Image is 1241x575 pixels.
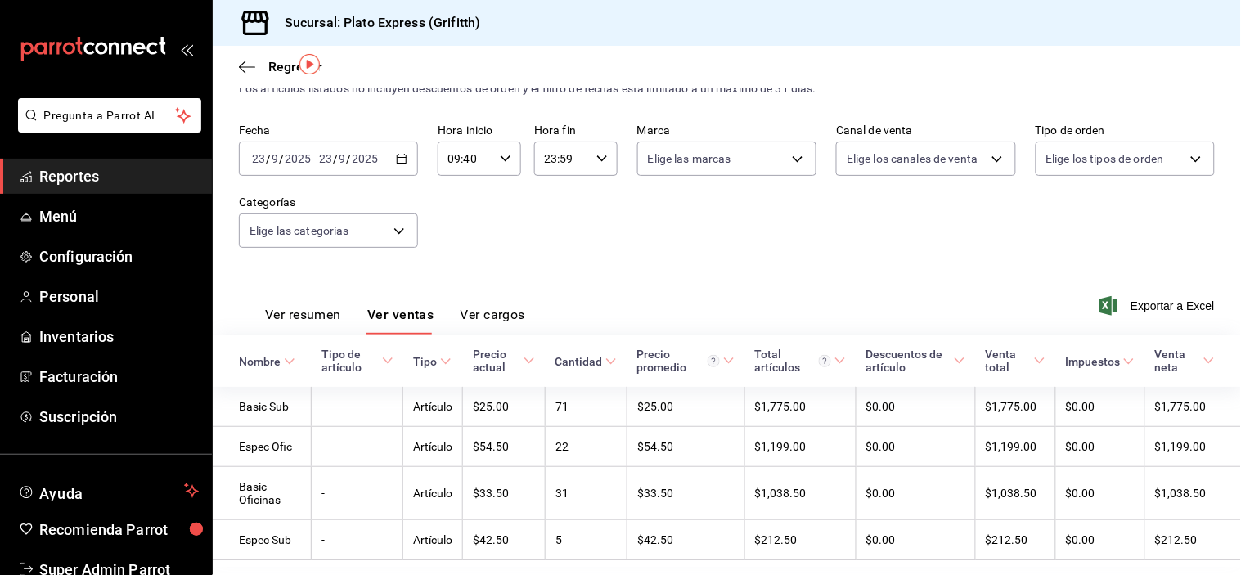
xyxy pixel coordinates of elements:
span: Venta total [985,348,1045,374]
h3: Sucursal: Plato Express (Grifitth) [272,13,480,33]
div: Cantidad [555,355,602,368]
td: Artículo [403,520,463,560]
td: $0.00 [1055,427,1144,467]
div: Precio actual [473,348,521,374]
span: Configuración [39,245,199,267]
td: $1,038.50 [744,467,856,520]
td: Basic Oficinas [213,467,312,520]
span: Regresar [268,59,322,74]
span: Cantidad [555,355,617,368]
span: Ayuda [39,481,178,501]
button: Ver ventas [367,307,434,335]
button: Ver resumen [265,307,341,335]
button: Exportar a Excel [1103,296,1215,316]
td: $0.00 [1055,387,1144,427]
button: open_drawer_menu [180,43,193,56]
svg: El total artículos considera cambios de precios en los artículos así como costos adicionales por ... [819,355,831,367]
span: Tipo de artículo [321,348,393,374]
td: $212.50 [744,520,856,560]
td: - [312,520,403,560]
span: Descuentos de artículo [866,348,965,374]
td: $0.00 [856,387,975,427]
span: Precio actual [473,348,536,374]
td: 5 [545,520,627,560]
td: Basic Sub [213,387,312,427]
td: $0.00 [1055,467,1144,520]
span: Total artículos [754,348,846,374]
label: Marca [637,125,816,137]
span: Venta neta [1154,348,1215,374]
svg: Precio promedio = Total artículos / cantidad [708,355,720,367]
span: Suscripción [39,406,199,428]
div: Impuestos [1065,355,1120,368]
span: Pregunta a Parrot AI [44,107,176,124]
td: $212.50 [975,520,1055,560]
input: -- [271,152,279,165]
span: Nombre [239,355,295,368]
td: $212.50 [1144,520,1241,560]
input: -- [339,152,347,165]
td: Artículo [403,427,463,467]
div: Tipo de artículo [321,348,379,374]
div: Total artículos [754,348,831,374]
label: Canal de venta [836,125,1015,137]
span: Elige las categorías [250,222,349,239]
td: $54.50 [463,427,546,467]
button: Ver cargos [461,307,526,335]
input: -- [251,152,266,165]
span: Facturación [39,366,199,388]
td: $0.00 [856,467,975,520]
span: / [347,152,352,165]
td: $0.00 [856,427,975,467]
td: 71 [545,387,627,427]
td: 22 [545,427,627,467]
span: Personal [39,285,199,308]
td: Artículo [403,467,463,520]
span: Elige los canales de venta [847,150,978,167]
button: Regresar [239,59,322,74]
td: $0.00 [1055,520,1144,560]
td: $1,775.00 [1144,387,1241,427]
td: $1,775.00 [975,387,1055,427]
span: Impuestos [1065,355,1135,368]
td: $0.00 [856,520,975,560]
td: $1,775.00 [744,387,856,427]
td: 31 [545,467,627,520]
td: $25.00 [463,387,546,427]
button: Tooltip marker [299,54,320,74]
td: $54.50 [627,427,744,467]
div: Nombre [239,355,281,368]
div: Venta total [985,348,1031,374]
div: Precio promedio [636,348,720,374]
label: Categorías [239,197,418,209]
span: / [333,152,338,165]
div: Los artículos listados no incluyen descuentos de orden y el filtro de fechas está limitado a un m... [239,80,1215,97]
span: Elige los tipos de orden [1046,150,1164,167]
td: $42.50 [627,520,744,560]
td: $1,038.50 [975,467,1055,520]
span: Reportes [39,165,199,187]
div: Descuentos de artículo [866,348,951,374]
td: Artículo [403,387,463,427]
td: - [312,387,403,427]
td: Espec Ofic [213,427,312,467]
button: Pregunta a Parrot AI [18,98,201,133]
td: $42.50 [463,520,546,560]
td: Espec Sub [213,520,312,560]
label: Tipo de orden [1036,125,1215,137]
span: Tipo [413,355,452,368]
td: $33.50 [627,467,744,520]
td: $33.50 [463,467,546,520]
input: ---- [352,152,380,165]
div: Venta neta [1154,348,1200,374]
td: $25.00 [627,387,744,427]
span: Menú [39,205,199,227]
label: Hora fin [534,125,618,137]
td: $1,199.00 [1144,427,1241,467]
td: $1,038.50 [1144,467,1241,520]
label: Hora inicio [438,125,521,137]
td: - [312,427,403,467]
input: -- [318,152,333,165]
span: Precio promedio [636,348,735,374]
td: $1,199.00 [975,427,1055,467]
